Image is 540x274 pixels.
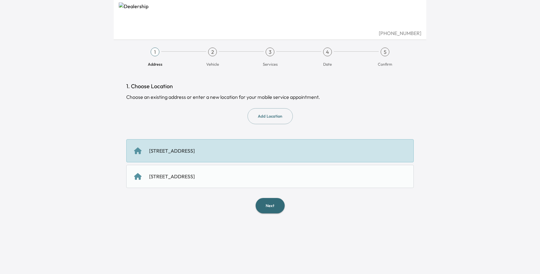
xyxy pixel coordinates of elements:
[256,198,285,213] button: Next
[378,61,392,67] span: Confirm
[119,29,421,37] div: [PHONE_NUMBER]
[126,93,414,101] div: Choose an existing address or enter a new location for your mobile service appointment.
[381,48,389,56] div: 5
[208,48,217,56] div: 2
[148,61,162,67] span: Address
[149,173,195,180] div: [STREET_ADDRESS]
[151,48,159,56] div: 1
[126,82,414,91] h1: 1. Choose Location
[266,48,274,56] div: 3
[247,108,293,124] button: Add Location
[149,147,195,155] div: [STREET_ADDRESS]
[206,61,219,67] span: Vehicle
[323,61,332,67] span: Date
[119,3,421,29] img: Dealership
[263,61,277,67] span: Services
[323,48,332,56] div: 4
